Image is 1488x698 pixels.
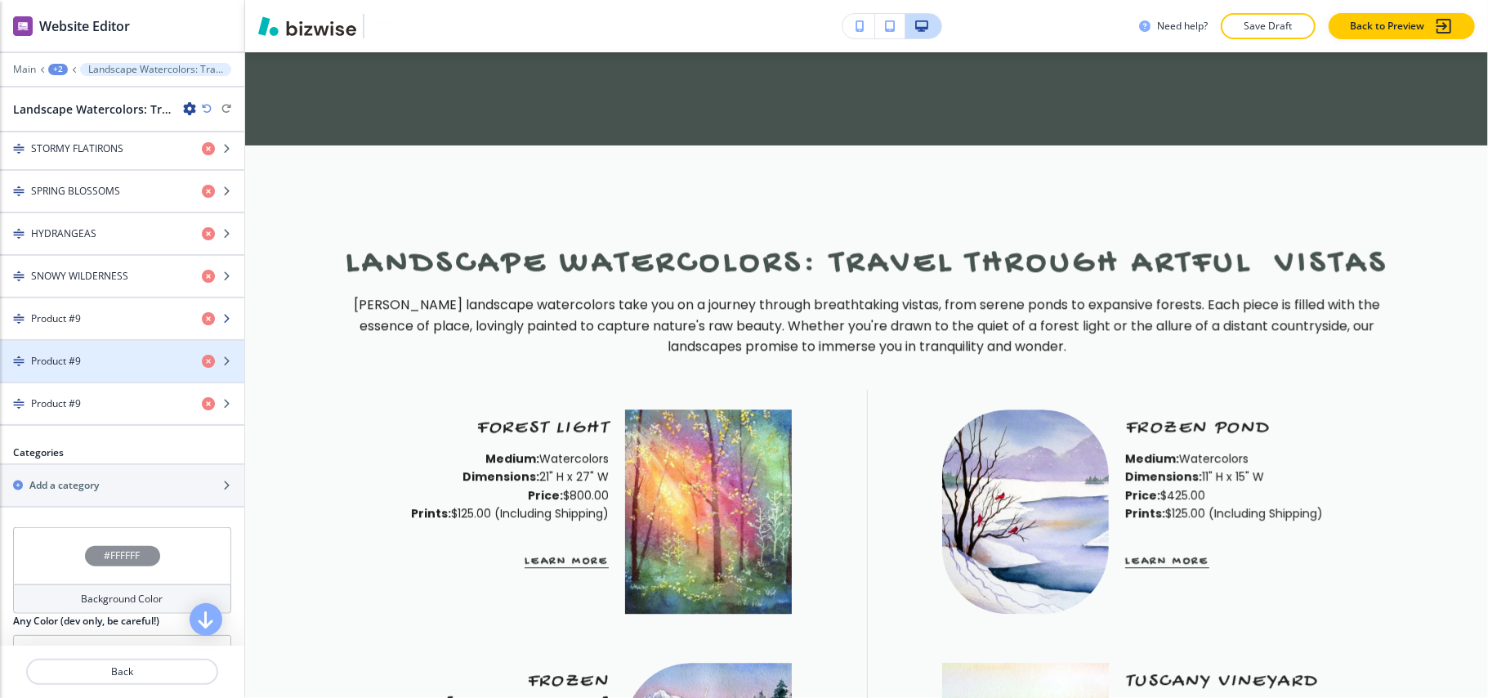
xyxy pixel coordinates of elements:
[31,269,128,284] h4: SNOWY WILDERNESS
[31,311,81,326] h4: Product #9
[393,485,609,503] p: $800.00
[13,527,231,614] button: #FFFFFFBackground Color
[344,244,1390,284] p: Landscape Watercolors: Travel Through Artful Vistas
[393,504,609,522] p: $125.00 (Including Shipping)
[485,450,539,467] strong: Medium:
[80,63,231,76] button: Landscape Watercolors: Travel Through Artful Vistas
[13,228,25,239] img: Drag
[258,16,356,36] img: Bizwise Logo
[411,505,451,521] strong: Prints:
[1125,669,1341,693] p: TUSCANY VINEYARD
[1125,450,1341,468] p: Watercolors
[13,101,177,118] h2: Landscape Watercolors: Travel Through Artful Vistas
[13,445,64,460] h2: Categories
[344,294,1390,357] p: [PERSON_NAME] landscape watercolors take you on a journey through breathtaking vistas, from seren...
[39,16,130,36] h2: Website Editor
[393,416,609,440] p: FOREST LIGHT
[625,409,792,614] img: <p>FOREST LIGHT</p>
[31,226,96,241] h4: HYDRANGEAS
[29,478,99,493] h2: Add a category
[525,554,609,568] button: Learn More
[393,468,609,485] p: 21" H x 27" W
[1221,13,1316,39] button: Save Draft
[393,450,609,468] p: Watercolors
[1125,485,1341,503] p: $425.00
[528,486,563,503] strong: Price:
[462,468,539,485] strong: Dimensions:
[88,64,223,75] p: Landscape Watercolors: Travel Through Artful Vistas
[1157,19,1208,34] h3: Need help?
[26,659,218,685] button: Back
[1125,505,1165,521] strong: Prints:
[31,141,123,156] h4: STORMY FLATIRONS
[1125,486,1160,503] strong: Price:
[371,13,409,39] img: Your Logo
[31,396,81,411] h4: Product #9
[13,313,25,324] img: Drag
[13,271,25,282] img: Drag
[1125,504,1341,522] p: $125.00 (Including Shipping)
[13,356,25,367] img: Drag
[1125,468,1202,485] strong: Dimensions:
[13,398,25,409] img: Drag
[1125,468,1341,485] p: 11" H x 15" W
[1242,19,1294,34] p: Save Draft
[1125,416,1341,440] p: FROZEN POND
[1350,19,1424,34] p: Back to Preview
[31,354,81,369] h4: Product #9
[1125,554,1209,568] button: Learn More
[105,548,141,563] h4: #FFFFFF
[82,592,163,606] h4: Background Color
[13,614,159,629] h2: Any Color (dev only, be careful!)
[48,64,68,75] button: +2
[1329,13,1475,39] button: Back to Preview
[942,409,1109,614] img: <p>FROZEN POND</p>
[13,16,33,36] img: editor icon
[13,186,25,197] img: Drag
[13,143,25,154] img: Drag
[1125,450,1179,467] strong: Medium:
[13,64,36,75] button: Main
[31,184,120,199] h4: SPRING BLOSSOMS
[28,664,217,679] p: Back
